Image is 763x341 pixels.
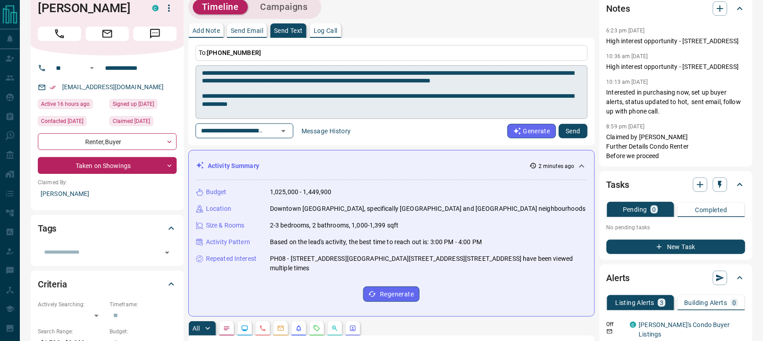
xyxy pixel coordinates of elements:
[607,79,648,85] p: 10:13 am [DATE]
[295,325,302,332] svg: Listing Alerts
[38,273,177,295] div: Criteria
[38,277,67,291] h2: Criteria
[259,325,266,332] svg: Calls
[507,124,556,138] button: Generate
[86,27,129,41] span: Email
[331,325,338,332] svg: Opportunities
[660,300,663,306] p: 3
[110,99,177,112] div: Sat Jan 01 2022
[270,237,482,247] p: Based on the lead's activity, the best time to reach out is: 3:00 PM - 4:00 PM
[270,204,585,214] p: Downtown [GEOGRAPHIC_DATA], specifically [GEOGRAPHIC_DATA] and [GEOGRAPHIC_DATA] neighbourhoods
[277,125,290,137] button: Open
[196,45,588,61] p: To:
[110,300,177,309] p: Timeframe:
[274,27,303,34] p: Send Text
[110,116,177,129] div: Sat Jan 01 2022
[607,27,645,34] p: 6:23 pm [DATE]
[38,186,177,201] p: [PERSON_NAME]
[161,246,174,259] button: Open
[38,178,177,186] p: Claimed By:
[695,207,727,213] p: Completed
[607,174,745,196] div: Tasks
[607,328,613,335] svg: Email
[133,27,177,41] span: Message
[208,161,259,171] p: Activity Summary
[196,158,587,174] div: Activity Summary2 minutes ago
[630,322,636,328] div: condos.ca
[207,49,261,56] span: [PHONE_NUMBER]
[206,204,231,214] p: Location
[38,99,105,112] div: Wed Aug 13 2025
[241,325,248,332] svg: Lead Browsing Activity
[62,83,164,91] a: [EMAIL_ADDRESS][DOMAIN_NAME]
[607,132,745,161] p: Claimed by [PERSON_NAME] Further Details Condo Renter Before we proceed
[38,218,177,239] div: Tags
[270,254,587,273] p: PH08 - [STREET_ADDRESS][GEOGRAPHIC_DATA][STREET_ADDRESS][STREET_ADDRESS] have been viewed multipl...
[38,1,139,15] h1: [PERSON_NAME]
[38,27,81,41] span: Call
[685,300,727,306] p: Building Alerts
[607,271,630,285] h2: Alerts
[113,117,150,126] span: Claimed [DATE]
[607,267,745,289] div: Alerts
[206,237,250,247] p: Activity Pattern
[270,221,399,230] p: 2-3 bedrooms, 2 bathrooms, 1,000-1,399 sqft
[38,133,177,150] div: Renter , Buyer
[607,221,745,234] p: No pending tasks
[50,84,56,91] svg: Email Verified
[38,327,105,336] p: Search Range:
[607,123,645,130] p: 8:59 pm [DATE]
[206,187,227,197] p: Budget
[539,162,574,170] p: 2 minutes ago
[87,63,97,73] button: Open
[607,240,745,254] button: New Task
[113,100,154,109] span: Signed up [DATE]
[607,177,629,192] h2: Tasks
[363,286,420,302] button: Regenerate
[41,100,90,109] span: Active 16 hours ago
[616,300,655,306] p: Listing Alerts
[349,325,356,332] svg: Agent Actions
[607,62,745,72] p: High interest opportunity - [STREET_ADDRESS]
[223,325,230,332] svg: Notes
[607,320,625,328] p: Off
[733,300,736,306] p: 0
[607,36,745,46] p: High interest opportunity - [STREET_ADDRESS]
[313,325,320,332] svg: Requests
[38,116,105,129] div: Thu May 01 2025
[192,325,200,332] p: All
[314,27,338,34] p: Log Call
[38,300,105,309] p: Actively Searching:
[206,254,256,264] p: Repeated Interest
[639,321,730,338] a: [PERSON_NAME]'s Condo Buyer Listings
[231,27,263,34] p: Send Email
[38,221,56,236] h2: Tags
[206,221,245,230] p: Size & Rooms
[559,124,588,138] button: Send
[607,53,648,59] p: 10:36 am [DATE]
[110,327,177,336] p: Budget:
[152,5,159,11] div: condos.ca
[41,117,83,126] span: Contacted [DATE]
[277,325,284,332] svg: Emails
[623,206,647,213] p: Pending
[607,88,745,116] p: Interested in purchasing now, set up buyer alerts, status updated to hot, sent email, follow up w...
[653,206,656,213] p: 0
[296,124,356,138] button: Message History
[607,1,630,16] h2: Notes
[38,157,177,174] div: Taken on Showings
[192,27,220,34] p: Add Note
[270,187,332,197] p: 1,025,000 - 1,449,900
